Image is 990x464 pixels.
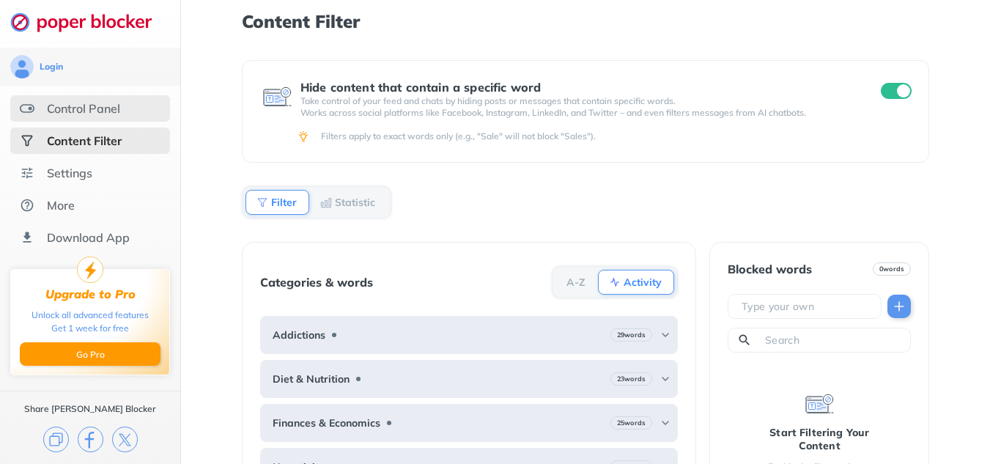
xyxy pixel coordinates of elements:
[10,12,168,32] img: logo-webpage.svg
[20,166,34,180] img: settings.svg
[764,333,904,347] input: Search
[47,133,122,148] div: Content Filter
[40,61,63,73] div: Login
[300,107,854,119] p: Works across social platforms like Facebook, Instagram, LinkedIn, and Twitter – and even filters ...
[47,101,120,116] div: Control Panel
[256,196,268,208] img: Filter
[566,278,585,287] b: A-Z
[45,287,136,301] div: Upgrade to Pro
[47,198,75,213] div: More
[112,427,138,452] img: x.svg
[260,276,373,289] div: Categories & words
[320,196,332,208] img: Statistic
[20,133,34,148] img: social-selected.svg
[20,101,34,116] img: features.svg
[273,417,380,429] b: Finances & Economics
[20,198,34,213] img: about.svg
[624,278,662,287] b: Activity
[321,130,909,142] div: Filters apply to exact words only (e.g., "Sale" will not block "Sales").
[78,427,103,452] img: facebook.svg
[20,342,160,366] button: Go Pro
[617,418,646,428] b: 25 words
[740,299,875,314] input: Type your own
[271,198,297,207] b: Filter
[273,329,325,341] b: Addictions
[335,198,375,207] b: Statistic
[300,81,854,94] div: Hide content that contain a specific word
[728,262,812,276] div: Blocked words
[609,276,621,288] img: Activity
[51,322,129,335] div: Get 1 week for free
[24,403,156,415] div: Share [PERSON_NAME] Blocker
[300,95,854,107] p: Take control of your feed and chats by hiding posts or messages that contain specific words.
[77,257,103,283] img: upgrade-to-pro.svg
[879,264,904,274] b: 0 words
[47,166,92,180] div: Settings
[43,427,69,452] img: copy.svg
[20,230,34,245] img: download-app.svg
[617,374,646,384] b: 23 words
[32,309,149,322] div: Unlock all advanced features
[617,330,646,340] b: 29 words
[751,426,887,452] div: Start Filtering Your Content
[273,373,350,385] b: Diet & Nutrition
[10,55,34,78] img: avatar.svg
[47,230,130,245] div: Download App
[242,12,929,31] h1: Content Filter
